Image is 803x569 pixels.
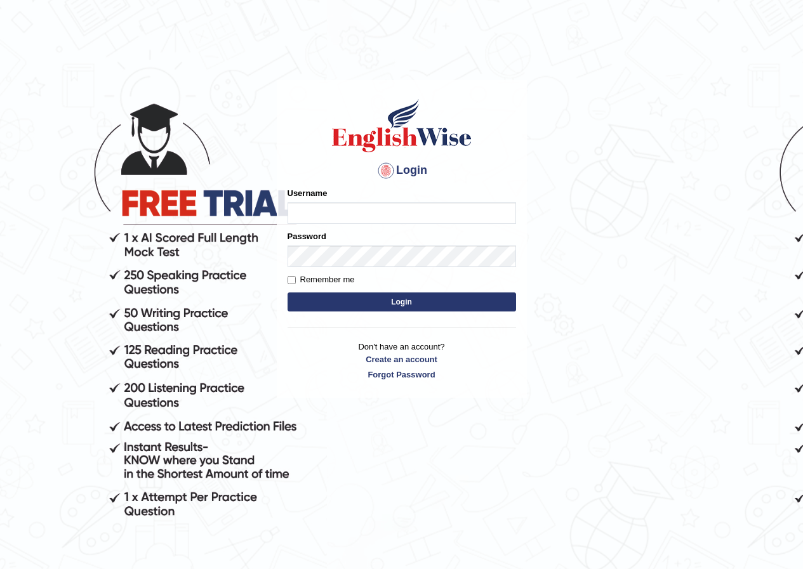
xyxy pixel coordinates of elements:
[329,97,474,154] img: Logo of English Wise sign in for intelligent practice with AI
[288,292,516,311] button: Login
[288,230,326,242] label: Password
[288,160,516,181] h4: Login
[288,341,516,380] p: Don't have an account?
[288,273,355,286] label: Remember me
[288,353,516,365] a: Create an account
[288,369,516,381] a: Forgot Password
[288,187,328,199] label: Username
[288,276,296,284] input: Remember me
